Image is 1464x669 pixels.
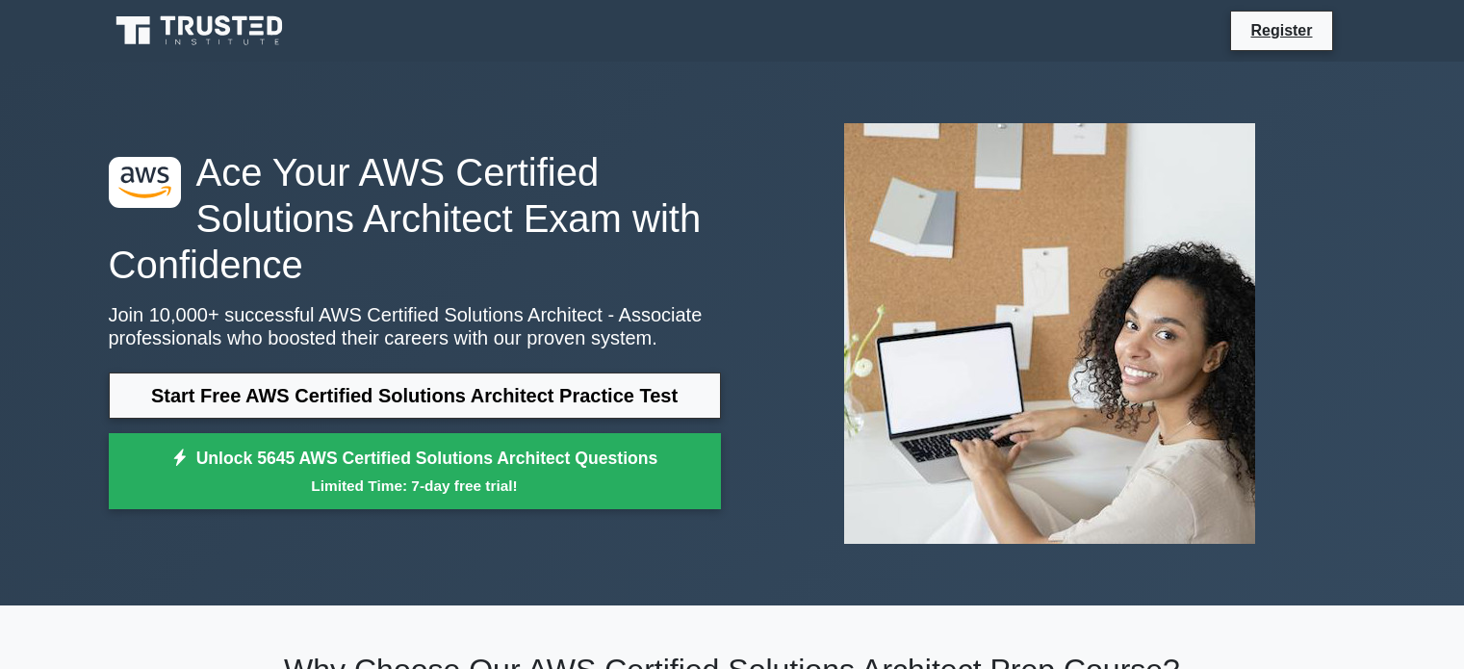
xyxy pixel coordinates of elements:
[133,475,697,497] small: Limited Time: 7-day free trial!
[1239,18,1323,42] a: Register
[109,433,721,510] a: Unlock 5645 AWS Certified Solutions Architect QuestionsLimited Time: 7-day free trial!
[109,373,721,419] a: Start Free AWS Certified Solutions Architect Practice Test
[109,303,721,349] p: Join 10,000+ successful AWS Certified Solutions Architect - Associate professionals who boosted t...
[109,149,721,288] h1: Ace Your AWS Certified Solutions Architect Exam with Confidence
